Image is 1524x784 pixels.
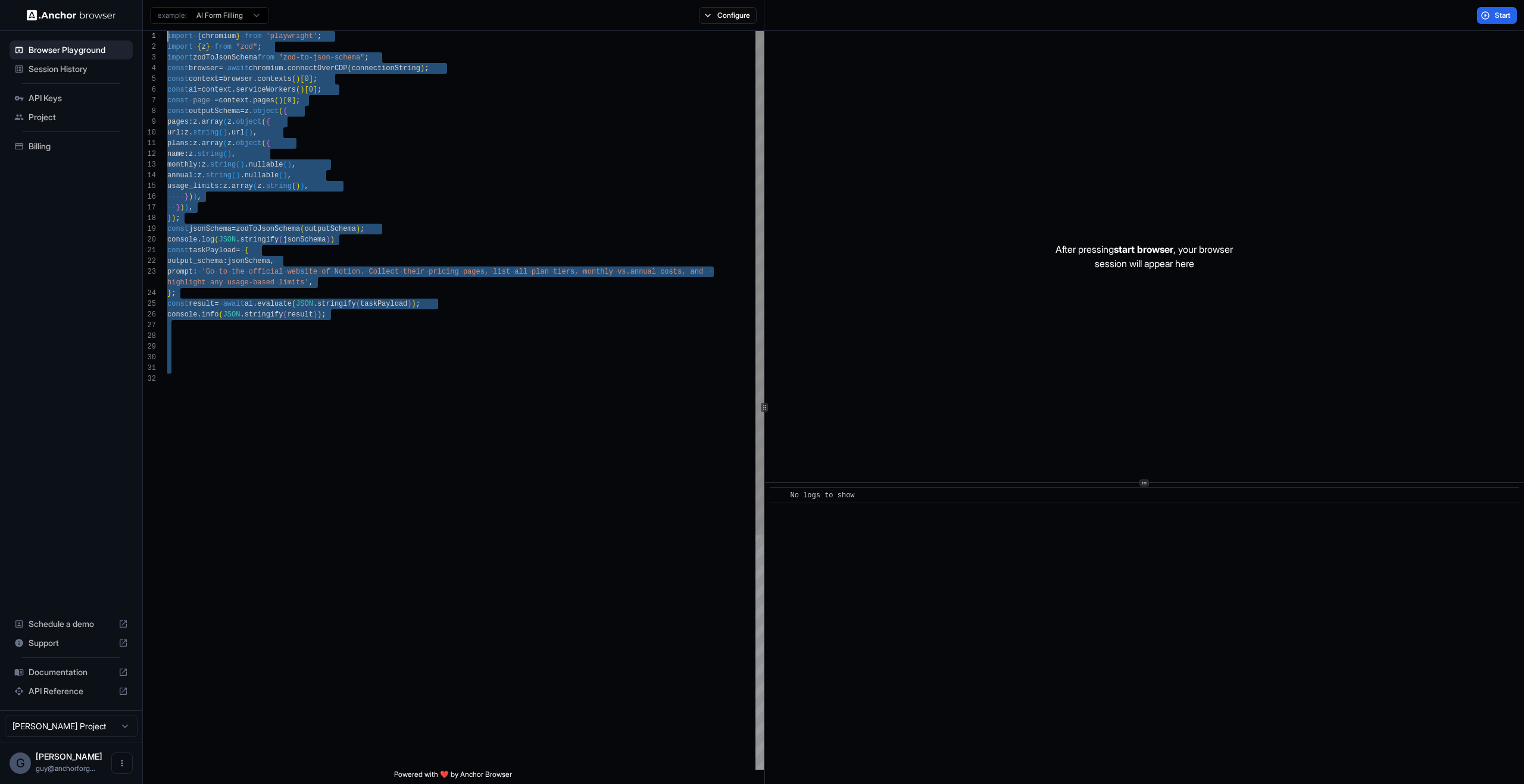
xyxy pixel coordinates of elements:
[29,618,114,630] span: Schedule a demo
[261,182,266,190] span: .
[253,107,279,115] span: object
[283,161,287,169] span: (
[304,75,308,83] span: 0
[304,225,355,233] span: outputSchema
[223,118,227,126] span: (
[143,374,156,384] div: 32
[167,64,189,73] span: const
[266,139,270,148] span: {
[261,139,266,148] span: (
[167,150,185,158] span: name
[630,268,703,276] span: annual costs, and
[143,84,156,95] div: 6
[236,225,300,233] span: zodToJsonSchema
[167,311,197,319] span: console
[257,300,292,308] span: evaluate
[240,311,244,319] span: .
[394,770,512,784] span: Powered with ❤️ by Anchor Browser
[167,128,180,137] span: url
[330,236,335,244] span: )
[292,182,296,190] span: (
[189,118,193,126] span: :
[236,139,261,148] span: object
[313,300,317,308] span: .
[214,43,232,51] span: from
[193,54,257,62] span: zodToJsonSchema
[193,150,197,158] span: .
[232,182,253,190] span: array
[10,634,133,653] div: Support
[202,311,219,319] span: info
[206,171,232,180] span: string
[309,278,313,287] span: ,
[143,288,156,299] div: 24
[1114,243,1173,255] span: start browser
[253,75,257,83] span: .
[424,64,429,73] span: ;
[240,236,279,244] span: stringify
[236,86,296,94] span: serviceWorkers
[317,86,321,94] span: ;
[218,64,223,73] span: =
[167,86,189,94] span: const
[167,139,189,148] span: plans
[227,257,270,265] span: jsonSchema
[143,74,156,84] div: 5
[143,341,156,352] div: 29
[202,43,206,51] span: z
[189,107,240,115] span: outputSchema
[176,203,180,212] span: }
[416,268,630,276] span: ir pricing pages, list all plan tiers, monthly vs.
[143,320,156,331] div: 27
[185,193,189,201] span: }
[313,311,317,319] span: )
[189,246,236,255] span: taskPayload
[29,637,114,649] span: Support
[143,202,156,213] div: 17
[296,86,300,94] span: (
[236,161,240,169] span: (
[288,64,348,73] span: connectOverCDP
[189,203,193,212] span: ,
[143,352,156,363] div: 30
[167,75,189,83] span: const
[249,64,283,73] span: chromium
[223,182,227,190] span: z
[143,127,156,138] div: 10
[245,107,249,115] span: z
[36,764,95,773] span: guy@anchorforge.io
[245,128,249,137] span: (
[360,225,364,233] span: ;
[202,161,206,169] span: z
[143,213,156,224] div: 18
[227,64,249,73] span: await
[240,171,244,180] span: .
[321,311,326,319] span: ;
[236,43,257,51] span: "zod"
[218,182,223,190] span: :
[167,107,189,115] span: const
[171,289,176,297] span: ;
[420,64,424,73] span: )
[279,171,283,180] span: (
[143,52,156,63] div: 3
[189,300,214,308] span: result
[214,300,218,308] span: =
[236,171,240,180] span: )
[167,32,193,40] span: import
[356,300,360,308] span: (
[189,75,218,83] span: context
[288,96,292,105] span: 0
[223,311,241,319] span: JSON
[202,139,223,148] span: array
[167,118,189,126] span: pages
[245,311,283,319] span: stringify
[193,118,197,126] span: z
[245,300,253,308] span: ai
[240,107,244,115] span: =
[236,246,240,255] span: =
[197,171,201,180] span: z
[304,182,308,190] span: ,
[292,161,296,169] span: ,
[193,96,210,105] span: page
